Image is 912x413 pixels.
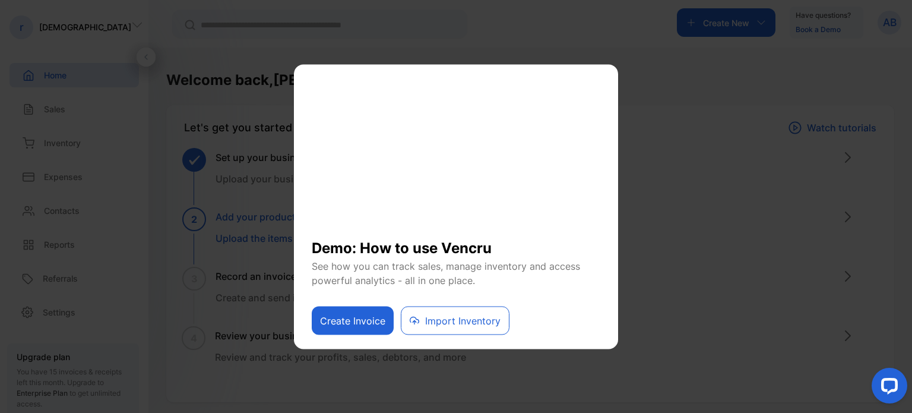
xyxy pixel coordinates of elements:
h1: Demo: How to use Vencru [312,228,600,258]
button: Create Invoice [312,306,394,335]
iframe: YouTube video player [312,79,600,228]
button: Import Inventory [401,306,509,335]
p: See how you can track sales, manage inventory and access powerful analytics - all in one place. [312,258,600,287]
iframe: LiveChat chat widget [862,363,912,413]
